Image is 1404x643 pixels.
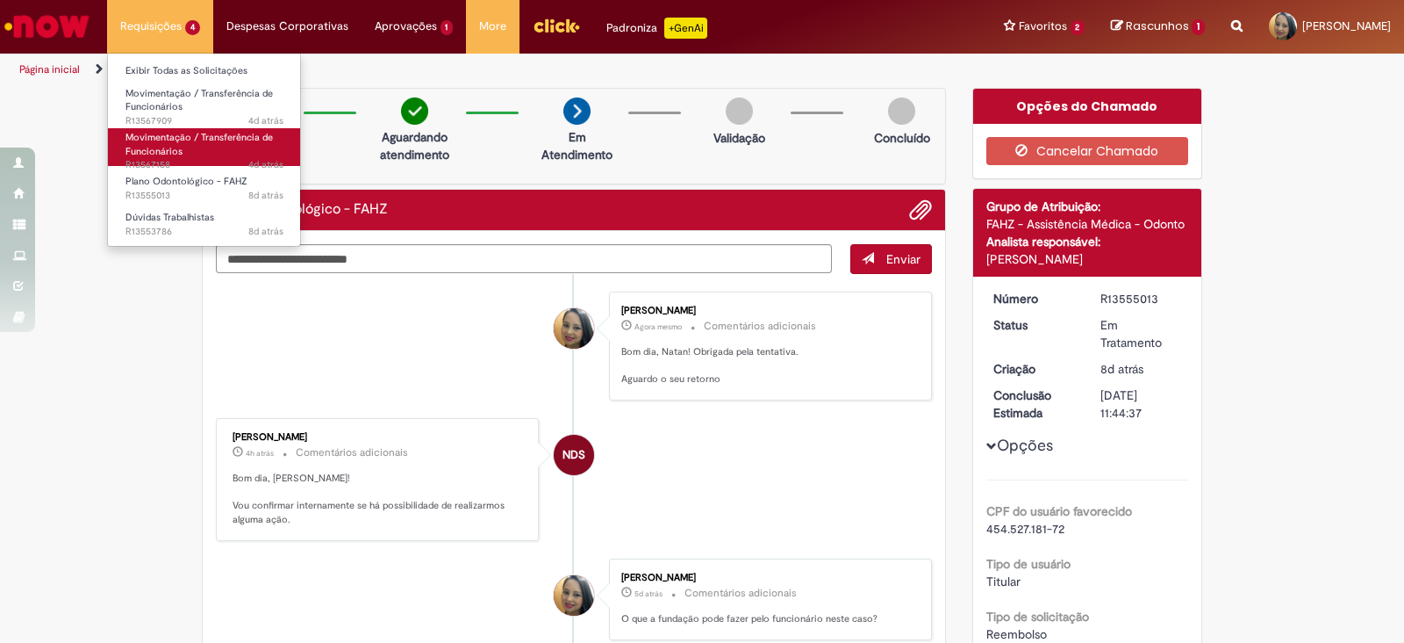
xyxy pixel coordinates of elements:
[850,244,932,274] button: Enviar
[246,448,274,459] time: 29/09/2025 08:17:45
[562,434,585,476] span: NDS
[533,12,580,39] img: click_logo_yellow_360x200.png
[986,503,1132,519] b: CPF do usuário favorecido
[248,158,283,171] span: 4d atrás
[986,574,1021,589] span: Titular
[248,189,283,202] span: 8d atrás
[125,175,247,188] span: Plano Odontológico - FAHZ
[1100,290,1182,307] div: R13555013
[19,62,80,76] a: Página inicial
[1192,19,1205,35] span: 1
[108,61,301,81] a: Exibir Todas as Solicitações
[125,225,283,239] span: R13553786
[401,98,428,125] img: check-circle-green.png
[986,609,1089,625] b: Tipo de solicitação
[634,589,663,599] time: 24/09/2025 17:01:11
[226,18,348,35] span: Despesas Corporativas
[909,199,932,221] button: Adicionar anexos
[986,233,1189,250] div: Analista responsável:
[534,128,620,163] p: Em Atendimento
[1100,387,1182,422] div: [DATE] 11:44:37
[296,445,408,460] small: Comentários adicionais
[888,98,915,125] img: img-circle-grey.png
[248,158,283,171] time: 25/09/2025 13:59:09
[1071,20,1085,35] span: 2
[986,137,1189,165] button: Cancelar Chamado
[108,128,301,166] a: Aberto R13567158 : Movimentação / Transferência de Funcionários
[621,306,913,316] div: [PERSON_NAME]
[120,18,182,35] span: Requisições
[125,189,283,203] span: R13555013
[986,198,1189,215] div: Grupo de Atribuição:
[375,18,437,35] span: Aprovações
[621,573,913,583] div: [PERSON_NAME]
[684,586,797,601] small: Comentários adicionais
[1302,18,1391,33] span: [PERSON_NAME]
[372,128,457,163] p: Aguardando atendimento
[2,9,92,44] img: ServiceNow
[563,98,591,125] img: arrow-next.png
[1100,360,1182,378] div: 22/09/2025 12:44:43
[185,20,200,35] span: 4
[886,251,920,267] span: Enviar
[980,290,1088,307] dt: Número
[986,556,1071,572] b: Tipo de usuário
[986,521,1064,537] span: 454.527.181-72
[216,244,832,274] textarea: Digite sua mensagem aqui...
[479,18,506,35] span: More
[664,18,707,39] p: +GenAi
[248,114,283,127] span: 4d atrás
[108,172,301,205] a: Aberto R13555013 : Plano Odontológico - FAHZ
[1100,361,1143,377] time: 22/09/2025 11:44:43
[726,98,753,125] img: img-circle-grey.png
[248,225,283,238] time: 22/09/2025 08:17:23
[1111,18,1205,35] a: Rascunhos
[216,202,388,218] h2: Plano Odontológico - FAHZ Histórico de tíquete
[125,114,283,128] span: R13567909
[1126,18,1189,34] span: Rascunhos
[980,360,1088,378] dt: Criação
[621,612,913,626] p: O que a fundação pode fazer pelo funcionário neste caso?
[980,387,1088,422] dt: Conclusão Estimada
[704,319,816,334] small: Comentários adicionais
[125,211,214,224] span: Dúvidas Trabalhistas
[554,575,594,616] div: Juliana Rodrigues Monteiro
[554,435,594,475] div: Natan dos Santos Nunes
[554,308,594,349] div: Juliana Rodrigues Monteiro
[125,87,273,114] span: Movimentação / Transferência de Funcionários
[874,129,930,147] p: Concluído
[246,448,274,459] span: 4h atrás
[13,54,923,86] ul: Trilhas de página
[108,208,301,241] a: Aberto R13553786 : Dúvidas Trabalhistas
[973,89,1202,124] div: Opções do Chamado
[621,345,913,387] p: Bom dia, Natan! Obrigada pela tentativa. Aguardo o seu retorno
[986,626,1047,642] span: Reembolso
[125,131,273,158] span: Movimentação / Transferência de Funcionários
[248,114,283,127] time: 25/09/2025 15:38:53
[986,215,1189,233] div: FAHZ - Assistência Médica - Odonto
[980,316,1088,334] dt: Status
[441,20,454,35] span: 1
[1100,316,1182,351] div: Em Tratamento
[634,321,682,332] span: Agora mesmo
[634,589,663,599] span: 5d atrás
[1019,18,1067,35] span: Favoritos
[986,250,1189,268] div: [PERSON_NAME]
[233,432,525,443] div: [PERSON_NAME]
[125,158,283,172] span: R13567158
[248,225,283,238] span: 8d atrás
[713,129,765,147] p: Validação
[1100,361,1143,377] span: 8d atrás
[233,472,525,527] p: Bom dia, [PERSON_NAME]! Vou confirmar internamente se há possibilidade de realizarmos alguma ação.
[108,84,301,122] a: Aberto R13567909 : Movimentação / Transferência de Funcionários
[107,53,301,247] ul: Requisições
[606,18,707,39] div: Padroniza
